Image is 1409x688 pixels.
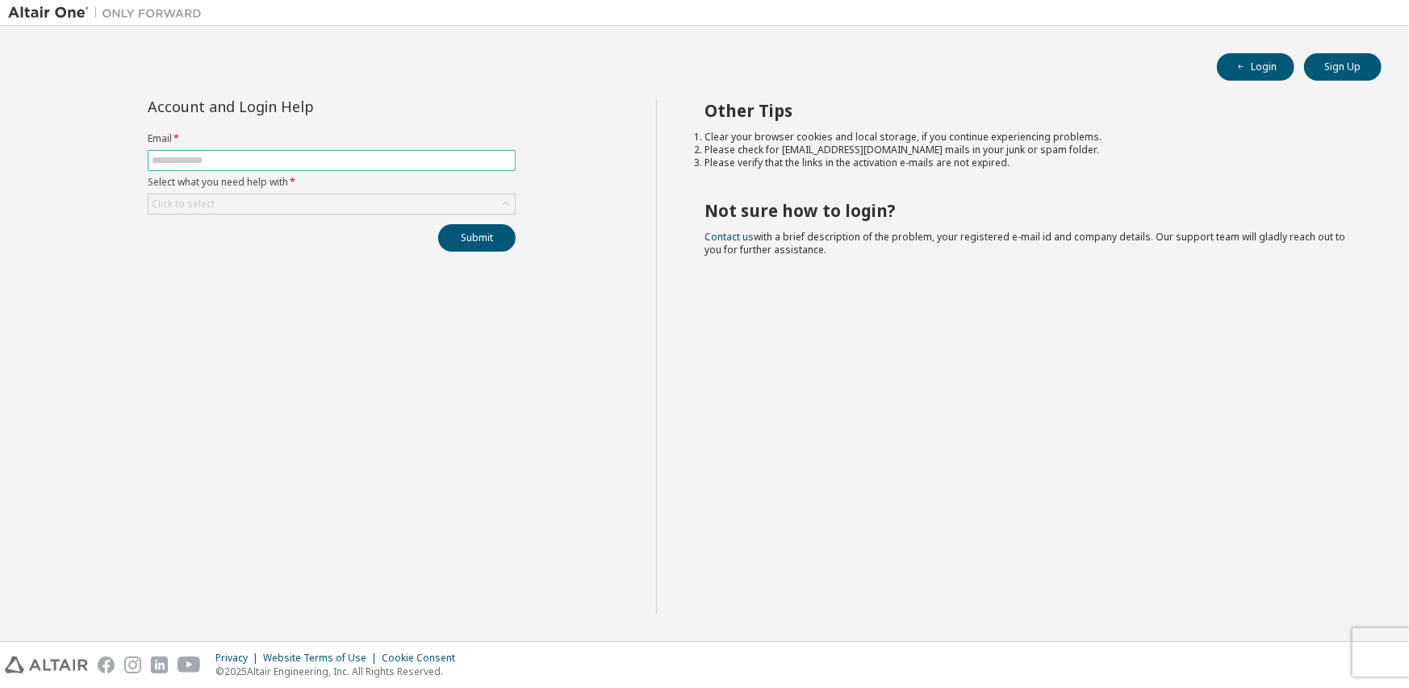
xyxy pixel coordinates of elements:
[178,657,201,673] img: youtube.svg
[215,665,465,678] p: © 2025 Altair Engineering, Inc. All Rights Reserved.
[148,132,516,145] label: Email
[151,657,168,673] img: linkedin.svg
[148,100,442,113] div: Account and Login Help
[148,176,516,189] label: Select what you need help with
[5,657,88,673] img: altair_logo.svg
[8,5,210,21] img: Altair One
[438,224,516,252] button: Submit
[705,156,1353,169] li: Please verify that the links in the activation e-mails are not expired.
[215,652,263,665] div: Privacy
[705,230,1346,256] span: with a brief description of the problem, your registered e-mail id and company details. Our suppo...
[148,194,515,214] div: Click to select
[382,652,465,665] div: Cookie Consent
[152,198,215,211] div: Click to select
[124,657,141,673] img: instagram.svg
[98,657,115,673] img: facebook.svg
[705,144,1353,156] li: Please check for [EMAIL_ADDRESS][DOMAIN_NAME] mails in your junk or spam folder.
[263,652,382,665] div: Website Terms of Use
[705,230,755,244] a: Contact us
[705,100,1353,121] h2: Other Tips
[705,200,1353,221] h2: Not sure how to login?
[1217,53,1294,81] button: Login
[1304,53,1382,81] button: Sign Up
[705,131,1353,144] li: Clear your browser cookies and local storage, if you continue experiencing problems.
